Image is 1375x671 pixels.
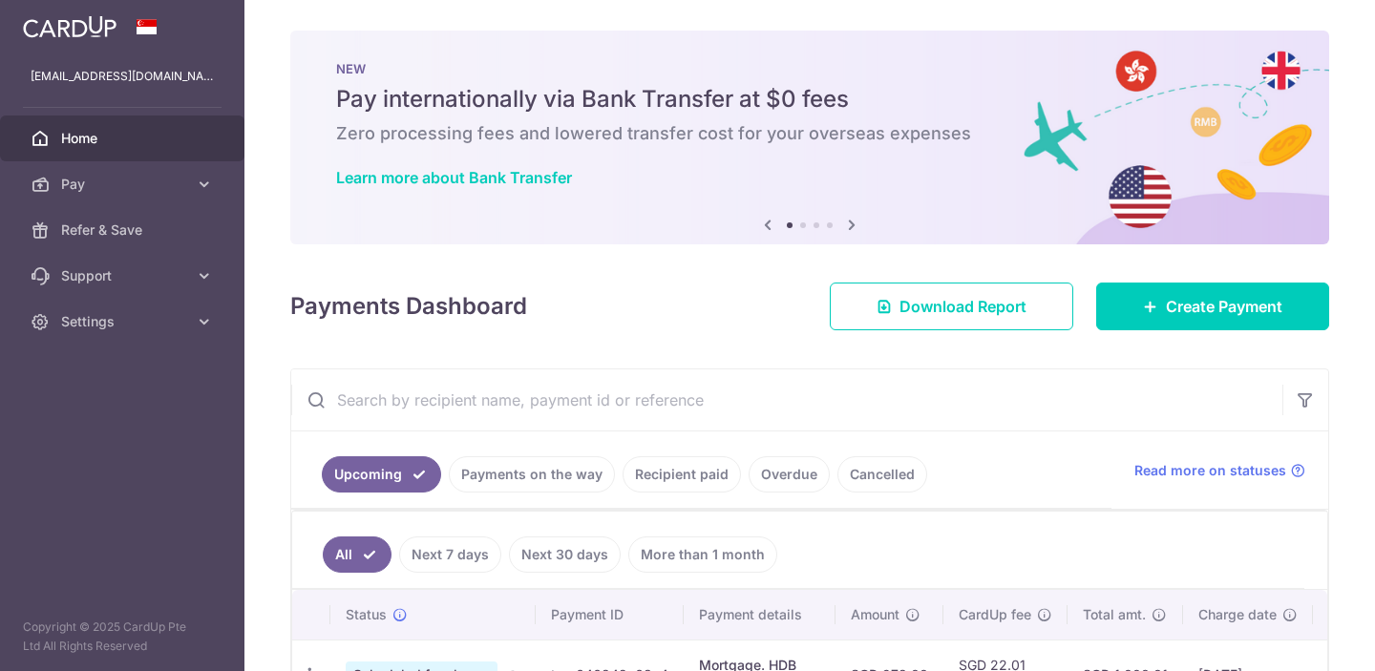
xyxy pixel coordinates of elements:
a: Learn more about Bank Transfer [336,168,572,187]
a: Download Report [830,283,1073,330]
a: More than 1 month [628,536,777,573]
span: Create Payment [1166,295,1282,318]
a: Next 30 days [509,536,621,573]
a: Next 7 days [399,536,501,573]
input: Search by recipient name, payment id or reference [291,369,1282,430]
span: Home [61,129,187,148]
span: Charge date [1198,605,1277,624]
iframe: Opens a widget where you can find more information [1252,614,1356,661]
a: Payments on the way [449,456,615,493]
th: Payment details [684,590,836,640]
a: All [323,536,391,573]
img: Bank transfer banner [290,31,1329,244]
span: Total amt. [1083,605,1146,624]
h4: Payments Dashboard [290,289,527,324]
span: Status [346,605,387,624]
a: Recipient paid [623,456,741,493]
span: CardUp fee [959,605,1031,624]
p: NEW [336,61,1283,76]
h5: Pay internationally via Bank Transfer at $0 fees [336,84,1283,115]
a: Cancelled [837,456,927,493]
span: Read more on statuses [1134,461,1286,480]
p: [EMAIL_ADDRESS][DOMAIN_NAME] [31,67,214,86]
a: Overdue [749,456,830,493]
a: Upcoming [322,456,441,493]
img: CardUp [23,15,116,38]
a: Read more on statuses [1134,461,1305,480]
a: Create Payment [1096,283,1329,330]
span: Refer & Save [61,220,187,240]
span: Settings [61,312,187,331]
th: Payment ID [536,590,684,640]
span: Support [61,266,187,285]
span: Amount [851,605,899,624]
h6: Zero processing fees and lowered transfer cost for your overseas expenses [336,122,1283,145]
span: Pay [61,175,187,194]
span: Download Report [899,295,1026,318]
